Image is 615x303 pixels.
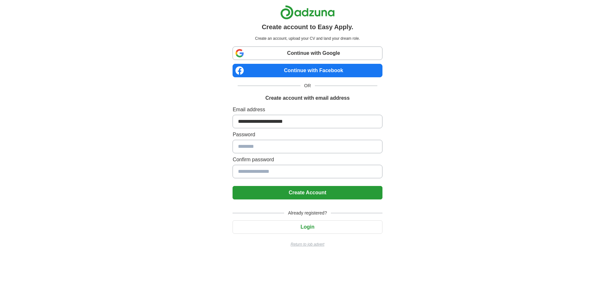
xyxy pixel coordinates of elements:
span: OR [300,82,315,89]
button: Login [233,220,382,234]
img: Adzuna logo [280,5,335,20]
button: Create Account [233,186,382,199]
span: Already registered? [284,210,331,216]
label: Password [233,131,382,139]
p: Create an account, upload your CV and land your dream role. [234,36,381,41]
label: Email address [233,106,382,114]
a: Continue with Facebook [233,64,382,77]
label: Confirm password [233,156,382,164]
a: Continue with Google [233,46,382,60]
h1: Create account with email address [265,94,349,102]
h1: Create account to Easy Apply. [262,22,353,32]
a: Login [233,224,382,230]
a: Return to job advert [233,241,382,247]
